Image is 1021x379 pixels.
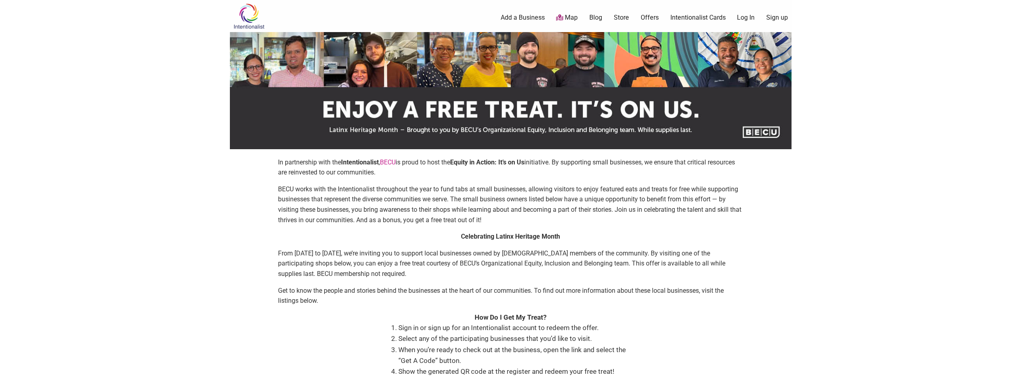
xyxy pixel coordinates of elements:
a: Offers [641,13,659,22]
a: Store [614,13,629,22]
a: BECU [380,158,396,166]
p: In partnership with the , is proud to host the initiative. By supporting small businesses, we ens... [278,157,743,178]
a: Blog [589,13,602,22]
a: Intentionalist Cards [670,13,726,22]
li: When you’re ready to check out at the business, open the link and select the “Get A Code” button. [398,345,631,366]
img: Intentionalist [230,3,268,29]
a: Log In [737,13,755,22]
strong: Intentionalist [341,158,379,166]
a: Map [556,13,578,22]
li: Show the generated QR code at the register and redeem your free treat! [398,366,631,377]
li: Sign in or sign up for an Intentionalist account to redeem the offer. [398,322,631,333]
strong: Celebrating Latinx Heritage Month [461,233,560,240]
img: sponsor logo [230,32,792,149]
a: Sign up [766,13,788,22]
p: BECU works with the Intentionalist throughout the year to fund tabs at small businesses, allowing... [278,184,743,225]
p: Get to know the people and stories behind the businesses at the heart of our communities. To find... [278,286,743,306]
li: Select any of the participating businesses that you’d like to visit. [398,333,631,344]
a: Add a Business [501,13,545,22]
strong: How Do I Get My Treat? [475,313,546,321]
p: From [DATE] to [DATE], we’re inviting you to support local businesses owned by [DEMOGRAPHIC_DATA]... [278,248,743,279]
strong: Equity in Action: It’s on Us [450,158,524,166]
